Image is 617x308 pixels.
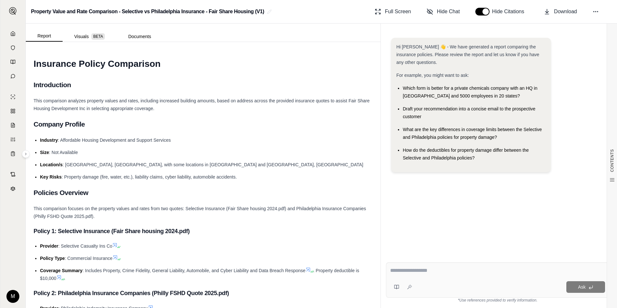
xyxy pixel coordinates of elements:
[116,31,163,42] button: Documents
[4,119,22,132] a: Claim Coverage
[34,206,366,219] span: This comparison focuses on the property values and rates from two quotes: Selective Insurance (Fa...
[34,287,373,299] h3: Policy 2: Philadelphia Insurance Companies (Philly FSHD Quote 2025.pdf)
[396,73,469,78] span: For example, you might want to ask:
[4,182,22,195] a: Legal Search Engine
[541,5,580,18] button: Download
[64,276,66,281] span: .
[4,133,22,146] a: Custom Report
[40,243,58,249] span: Provider
[40,174,62,180] span: Key Risks
[554,8,577,15] span: Download
[396,44,539,65] span: Hi [PERSON_NAME] 👋 - We have generated a report comparing the insurance policies. Please review t...
[83,268,306,273] span: : Includes Property, Crime Fidelity, General Liability, Automobile, and Cyber Liability and Data ...
[4,147,22,160] a: Coverage Table
[403,86,537,98] span: Which form is better for a private chemicals company with an HQ in [GEOGRAPHIC_DATA] and 5000 emp...
[40,256,65,261] span: Policy Type
[34,78,373,92] h2: Introduction
[403,148,529,160] span: How do the deductibles for property damage differ between the Selective and Philadelphia policies?
[6,290,19,303] div: M
[403,106,535,119] span: Draft your recommendation into a concise email to the prospective customer
[4,105,22,118] a: Policy Comparisons
[40,150,49,155] span: Size
[31,6,264,17] h2: Property Value and Rate Comparison - Selective vs Philadelphia Insurance - Fair Share Housing (V1)
[62,174,237,180] span: : Property damage (fire, water, etc.), liability claims, cyber liability, automobile accidents.
[4,70,22,83] a: Chat
[34,118,373,131] h2: Company Profile
[34,55,373,73] h1: Insurance Policy Comparison
[437,8,460,15] span: Hide Chat
[22,150,30,158] button: Expand sidebar
[91,33,105,40] span: BETA
[4,90,22,103] a: Single Policy
[6,5,19,17] button: Expand sidebar
[578,284,585,290] span: Ask
[58,243,112,249] span: : Selective Casualty Ins Co
[34,186,373,200] h2: Policies Overview
[566,281,605,293] button: Ask
[49,150,78,155] span: : Not Available
[34,98,369,111] span: This comparison analyzes property values and rates, including increased building amounts, based o...
[4,168,22,181] a: Contract Analysis
[386,298,609,303] div: *Use references provided to verify information.
[492,8,528,15] span: Hide Citations
[4,56,22,68] a: Prompt Library
[63,31,116,42] button: Visuals
[65,256,113,261] span: : Commercial Insurance
[40,162,63,167] span: Location/s
[34,225,373,237] h3: Policy 1: Selective Insurance (Fair Share housing 2024.pdf)
[385,8,411,15] span: Full Screen
[610,149,615,172] span: CONTENTS
[424,5,462,18] button: Hide Chat
[26,31,63,42] button: Report
[58,138,171,143] span: : Affordable Housing Development and Support Services
[9,7,17,15] img: Expand sidebar
[403,127,542,140] span: What are the key differences in coverage limits between the Selective and Philadelphia policies f...
[40,138,58,143] span: Industry
[40,268,83,273] span: Coverage Summary
[4,27,22,40] a: Home
[63,162,363,167] span: : [GEOGRAPHIC_DATA], [GEOGRAPHIC_DATA], with some locations in [GEOGRAPHIC_DATA] and [GEOGRAPHIC_...
[372,5,414,18] button: Full Screen
[4,41,22,54] a: Documents Vault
